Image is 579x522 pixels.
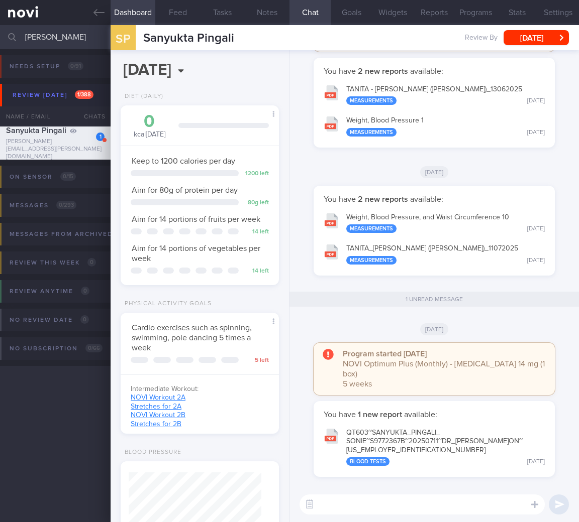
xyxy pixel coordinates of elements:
div: Physical Activity Goals [121,300,212,308]
div: Messages [7,199,79,212]
span: 1 / 388 [75,90,93,99]
p: You have available: [324,66,545,76]
button: QT603~SANYUKTA_PINGALI_SONIE~S9772367B~20250711~DR_[PERSON_NAME]ON~[US_EMPLOYER_IDENTIFICATION_NU... [319,422,550,471]
span: NOVI Optimum Plus (Monthly) - [MEDICAL_DATA] 14 mg (1 box) [343,360,545,378]
span: Review By [465,34,498,43]
div: QT603~SANYUKTA_ PINGALI_ SONIE~S9772367B~20250711~DR_ [PERSON_NAME] ON~[US_EMPLOYER_IDENTIFICATIO... [346,429,545,466]
div: 80 g left [244,199,269,207]
button: Weight, Blood Pressure, and Waist Circumference 10 Measurements [DATE] [319,207,550,238]
div: Diet (Daily) [121,93,163,100]
span: Intermediate Workout: [131,385,199,393]
p: You have available: [324,410,545,420]
div: Weight, Blood Pressure, and Waist Circumference 10 [346,213,545,233]
div: Needs setup [7,60,86,73]
button: TANITA_[PERSON_NAME] ([PERSON_NAME])_11072025 Measurements [DATE] [319,238,550,270]
div: [DATE] [527,97,545,105]
span: 0 / 91 [68,62,83,70]
div: [DATE] [527,225,545,233]
div: 1200 left [244,170,269,178]
a: NOVI Workout 2B [131,412,185,419]
span: 0 [80,315,89,324]
span: Aim for 80g of protein per day [132,186,238,194]
div: Review this week [7,256,99,270]
div: Measurements [346,96,397,105]
div: [PERSON_NAME][EMAIL_ADDRESS][PERSON_NAME][DOMAIN_NAME] [6,138,105,161]
a: Stretches for 2B [131,421,181,428]
button: Weight, Blood Pressure 1 Measurements [DATE] [319,110,550,142]
div: 14 left [244,268,269,275]
span: Cardio exercises such as spinning, swimming, pole dancing 5 times a week [132,324,252,352]
div: Review [DATE] [10,88,96,102]
div: 14 left [244,228,269,236]
div: 0 [131,113,168,130]
button: [DATE] [504,30,569,45]
div: Measurements [346,224,397,233]
div: No review date [7,313,91,327]
div: Blood Pressure [121,449,181,456]
div: SP [105,19,142,58]
div: On sensor [7,170,78,184]
div: [DATE] [527,129,545,137]
div: 1 [96,133,105,141]
span: Sanyukta Pingali [6,126,66,135]
div: TANITA - [PERSON_NAME] ([PERSON_NAME])_ 13062025 [346,85,545,105]
span: Aim for 14 portions of vegetables per week [132,244,260,263]
span: Sanyukta Pingali [143,32,234,44]
div: TANITA_ [PERSON_NAME] ([PERSON_NAME])_ 11072025 [346,244,545,265]
strong: Program started [DATE] [343,350,427,358]
div: Weight, Blood Pressure 1 [346,116,545,137]
div: 5 left [244,357,269,364]
strong: 2 new reports [356,195,410,203]
p: You have available: [324,194,545,204]
div: No subscription [7,342,105,355]
span: [DATE] [420,323,449,335]
strong: 1 new report [356,411,404,419]
div: Chats [70,106,111,126]
span: 0 [87,258,96,267]
span: Keep to 1200 calories per day [132,157,235,165]
div: kcal [DATE] [131,113,168,140]
a: NOVI Workout 2A [131,394,185,401]
span: Aim for 14 portions of fruits per week [132,215,260,223]
div: Measurements [346,128,397,137]
span: [DATE] [420,166,449,178]
div: Review anytime [7,285,92,298]
div: Blood Tests [346,457,390,466]
a: Stretches for 2A [131,403,181,410]
div: [DATE] [527,458,545,466]
span: 0 [81,287,89,295]
button: TANITA - [PERSON_NAME] ([PERSON_NAME])_13062025 Measurements [DATE] [319,79,550,110]
div: [DATE] [527,257,545,265]
div: Messages from Archived [7,227,137,241]
span: 0 / 293 [56,201,76,209]
span: 5 weeks [343,380,372,388]
div: Measurements [346,256,397,265]
span: 0 / 66 [85,344,103,352]
strong: 2 new reports [356,67,410,75]
span: 0 / 15 [60,172,76,181]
